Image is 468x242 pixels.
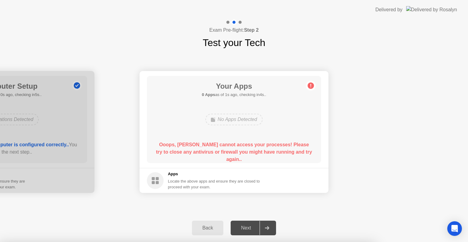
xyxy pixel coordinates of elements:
[232,225,260,231] div: Next
[202,92,215,97] b: 0 Apps
[203,35,265,50] h1: Test your Tech
[156,142,312,162] b: Ooops, [PERSON_NAME] cannot access your processes! Please try to close any antivirus or firewall ...
[244,27,259,33] b: Step 2
[447,221,462,236] div: Open Intercom Messenger
[194,225,222,231] div: Back
[375,6,402,13] div: Delivered by
[168,178,260,190] div: Locate the above apps and ensure they are closed to proceed with your exam.
[168,171,260,177] h5: Apps
[406,6,457,13] img: Delivered by Rosalyn
[202,81,266,92] h1: Your Apps
[209,27,259,34] h4: Exam Pre-flight:
[202,92,266,98] h5: as of 1s ago, checking in4s..
[205,114,262,125] div: No Apps Detected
